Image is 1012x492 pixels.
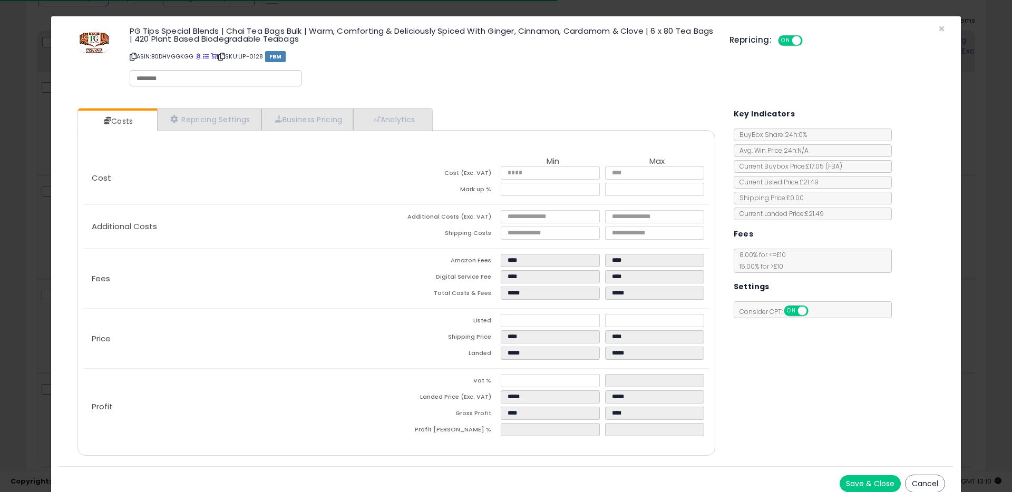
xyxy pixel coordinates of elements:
[130,48,714,65] p: ASIN: B0DHVGGKGG | SKU: LIP-0128
[396,423,501,439] td: Profit [PERSON_NAME] %
[396,183,501,199] td: Mark up %
[501,157,605,166] th: Min
[396,270,501,287] td: Digital Service Fee
[79,27,110,58] img: 41EL2qmGD2L._SL60_.jpg
[83,222,396,231] p: Additional Costs
[396,374,501,390] td: Vat %
[734,228,754,241] h5: Fees
[396,227,501,243] td: Shipping Costs
[396,407,501,423] td: Gross Profit
[734,107,795,121] h5: Key Indicators
[130,27,714,43] h3: PG Tips Special Blends | Chai Tea Bags Bulk | Warm, Comforting & Deliciously Spiced With Ginger, ...
[605,157,709,166] th: Max
[83,274,396,283] p: Fees
[729,36,772,44] h5: Repricing:
[396,287,501,303] td: Total Costs & Fees
[396,390,501,407] td: Landed Price (Exc. VAT)
[396,210,501,227] td: Additional Costs (Exc. VAT)
[78,111,156,132] a: Costs
[203,52,209,61] a: All offer listings
[734,262,783,271] span: 15.00 % for > £10
[196,52,201,61] a: BuyBox page
[83,174,396,182] p: Cost
[734,178,819,186] span: Current Listed Price: £21.49
[734,209,824,218] span: Current Landed Price: £21.49
[83,334,396,343] p: Price
[734,162,842,171] span: Current Buybox Price:
[396,254,501,270] td: Amazon Fees
[734,130,807,139] span: BuyBox Share 24h: 0%
[353,109,431,130] a: Analytics
[734,280,770,293] h5: Settings
[806,162,842,171] span: £17.05
[261,109,354,130] a: Business Pricing
[734,250,786,271] span: 8.00 % for <= £10
[734,146,809,155] span: Avg. Win Price 24h: N/A
[211,52,217,61] a: Your listing only
[840,475,901,492] button: Save & Close
[734,193,804,202] span: Shipping Price: £0.00
[157,109,261,130] a: Repricing Settings
[396,314,501,330] td: Listed
[938,21,945,36] span: ×
[825,162,842,171] span: ( FBA )
[801,36,818,45] span: OFF
[396,330,501,347] td: Shipping Price
[396,347,501,363] td: Landed
[779,36,792,45] span: ON
[83,402,396,411] p: Profit
[265,51,286,62] span: FBM
[806,307,823,316] span: OFF
[396,166,501,183] td: Cost (Exc. VAT)
[734,307,822,316] span: Consider CPT:
[785,307,798,316] span: ON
